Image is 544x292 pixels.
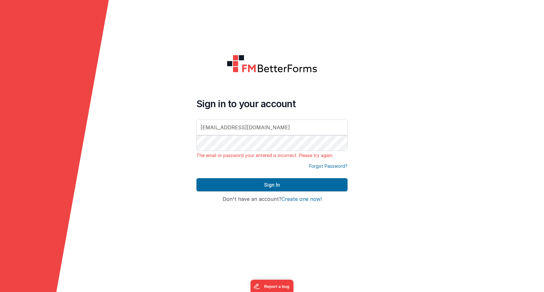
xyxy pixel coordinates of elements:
p: The email or password your entered is incorrect. Please try again. [196,152,348,159]
a: Forgot Password? [309,163,348,169]
input: Email Address [196,120,348,135]
h4: Sign in to your account [196,98,348,109]
button: Sign In [196,178,348,191]
button: Create one now! [281,196,322,202]
h4: Don't have an account? [196,196,348,202]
